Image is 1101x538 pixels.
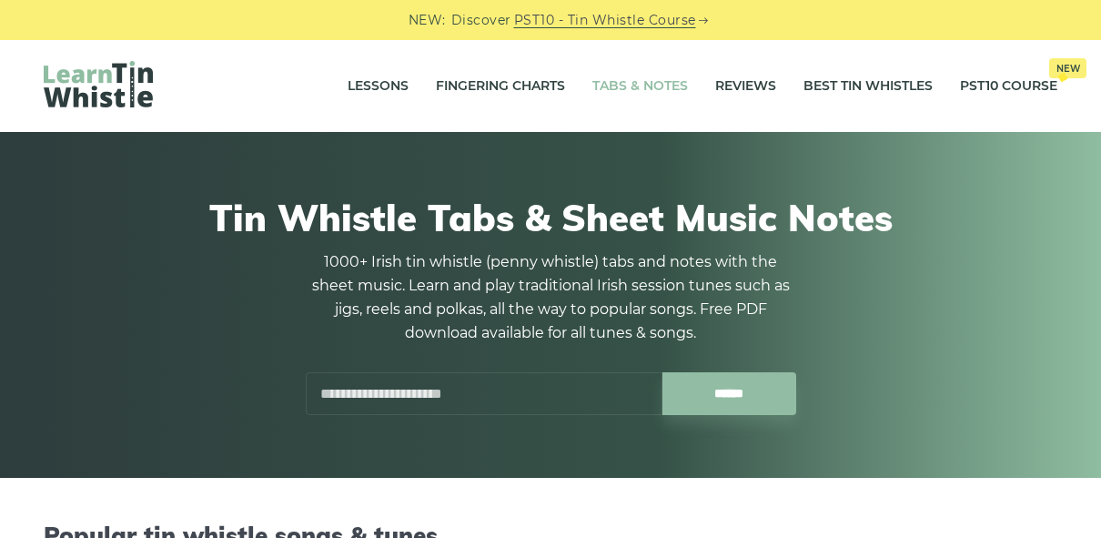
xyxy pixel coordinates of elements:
a: Lessons [348,64,409,109]
p: 1000+ Irish tin whistle (penny whistle) tabs and notes with the sheet music. Learn and play tradi... [305,250,796,345]
a: Reviews [715,64,776,109]
img: LearnTinWhistle.com [44,61,153,107]
a: Best Tin Whistles [803,64,933,109]
a: PST10 CourseNew [960,64,1057,109]
h1: Tin Whistle Tabs & Sheet Music Notes [53,196,1048,239]
a: Tabs & Notes [592,64,688,109]
a: Fingering Charts [436,64,565,109]
span: New [1049,58,1086,78]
